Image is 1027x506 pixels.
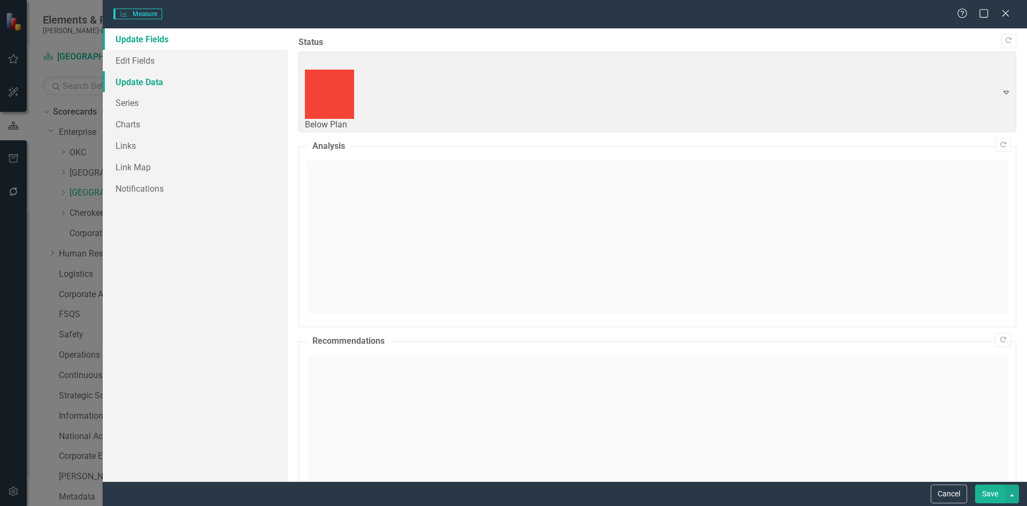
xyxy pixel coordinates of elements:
button: Save [975,485,1005,503]
label: Status [298,36,1016,49]
button: Cancel [931,485,967,503]
a: Update Data [103,71,288,93]
a: Links [103,135,288,156]
a: Charts [103,114,288,135]
legend: Recommendations [307,335,390,348]
a: Notifications [103,178,288,199]
a: Series [103,92,288,114]
legend: Analysis [307,140,350,153]
span: Measure [113,9,162,19]
a: Link Map [103,156,288,178]
a: Update Fields [103,28,288,50]
a: Edit Fields [103,50,288,71]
